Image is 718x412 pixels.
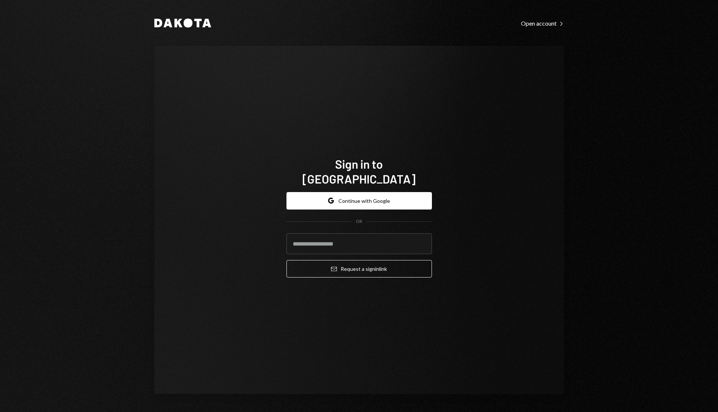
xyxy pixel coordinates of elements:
div: Open account [521,20,564,27]
button: Continue with Google [286,192,432,210]
a: Open account [521,19,564,27]
div: OR [356,218,362,225]
h1: Sign in to [GEOGRAPHIC_DATA] [286,156,432,186]
button: Request a signinlink [286,260,432,278]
